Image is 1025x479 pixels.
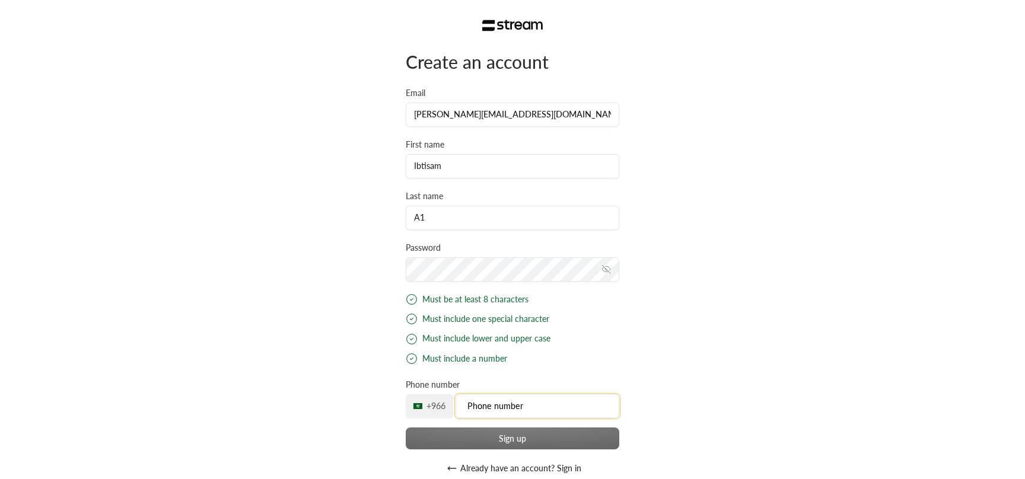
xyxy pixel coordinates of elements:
[597,260,616,279] button: toggle password visibility
[406,206,619,230] input: Last name
[406,379,460,391] label: Phone number
[406,190,443,202] label: Last name
[406,353,619,365] div: Must include a number
[406,394,453,418] div: +966
[456,394,619,418] input: Phone number
[406,50,619,73] div: Create an account
[406,313,619,325] div: Must include one special character
[406,333,619,345] div: Must include lower and upper case
[482,20,543,31] img: Stream Logo
[406,154,619,178] input: First name
[406,87,425,99] label: Email
[406,293,619,306] div: Must be at least 8 characters
[406,139,444,151] label: First name
[406,103,619,127] input: Email
[406,242,441,254] label: Password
